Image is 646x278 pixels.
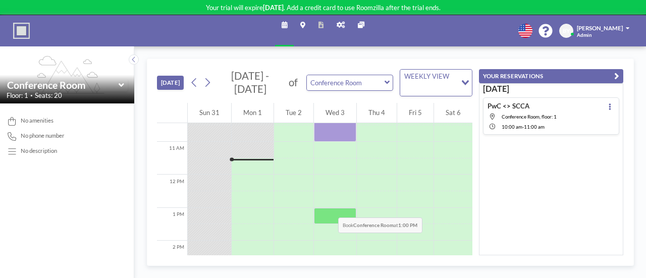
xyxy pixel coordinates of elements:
h4: PwC <> SCCA [488,102,529,110]
span: No phone number [21,132,65,139]
b: [DATE] [263,4,284,12]
h3: [DATE] [483,84,620,94]
span: BY [563,27,570,34]
span: of [289,76,298,89]
span: [DATE] - [DATE] [231,70,269,95]
div: Fri 5 [397,103,434,124]
span: 10:00 AM [502,124,522,130]
span: No amenities [21,117,53,124]
span: Conference Room, floor: 1 [502,114,557,120]
input: Conference Room [307,75,385,90]
span: Floor: 1 [7,91,28,99]
div: No description [21,147,57,154]
div: Wed 3 [314,103,356,124]
button: [DATE] [157,76,183,90]
div: Sat 6 [434,103,472,124]
span: [PERSON_NAME] [577,25,623,31]
button: YOUR RESERVATIONS [479,69,623,83]
img: organization-logo [13,23,30,39]
div: Mon 1 [232,103,274,124]
span: WEEKLY VIEW [402,72,451,81]
b: 1:00 PM [398,222,417,228]
input: Search for option [401,83,455,94]
div: 10 AM [157,109,187,142]
div: Thu 4 [357,103,397,124]
span: • [30,93,33,98]
b: Conference Room [353,222,394,228]
div: 12 PM [157,175,187,207]
input: Conference Room [7,79,119,91]
span: Admin [577,32,592,38]
div: Tue 2 [274,103,313,124]
div: Search for option [400,70,472,96]
div: 1 PM [157,208,187,241]
span: Book at [338,217,422,233]
span: Seats: 20 [35,91,62,99]
span: - [522,124,524,130]
div: 2 PM [157,241,187,273]
span: 11:00 AM [524,124,545,130]
div: Sun 31 [188,103,231,124]
div: 11 AM [157,142,187,175]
